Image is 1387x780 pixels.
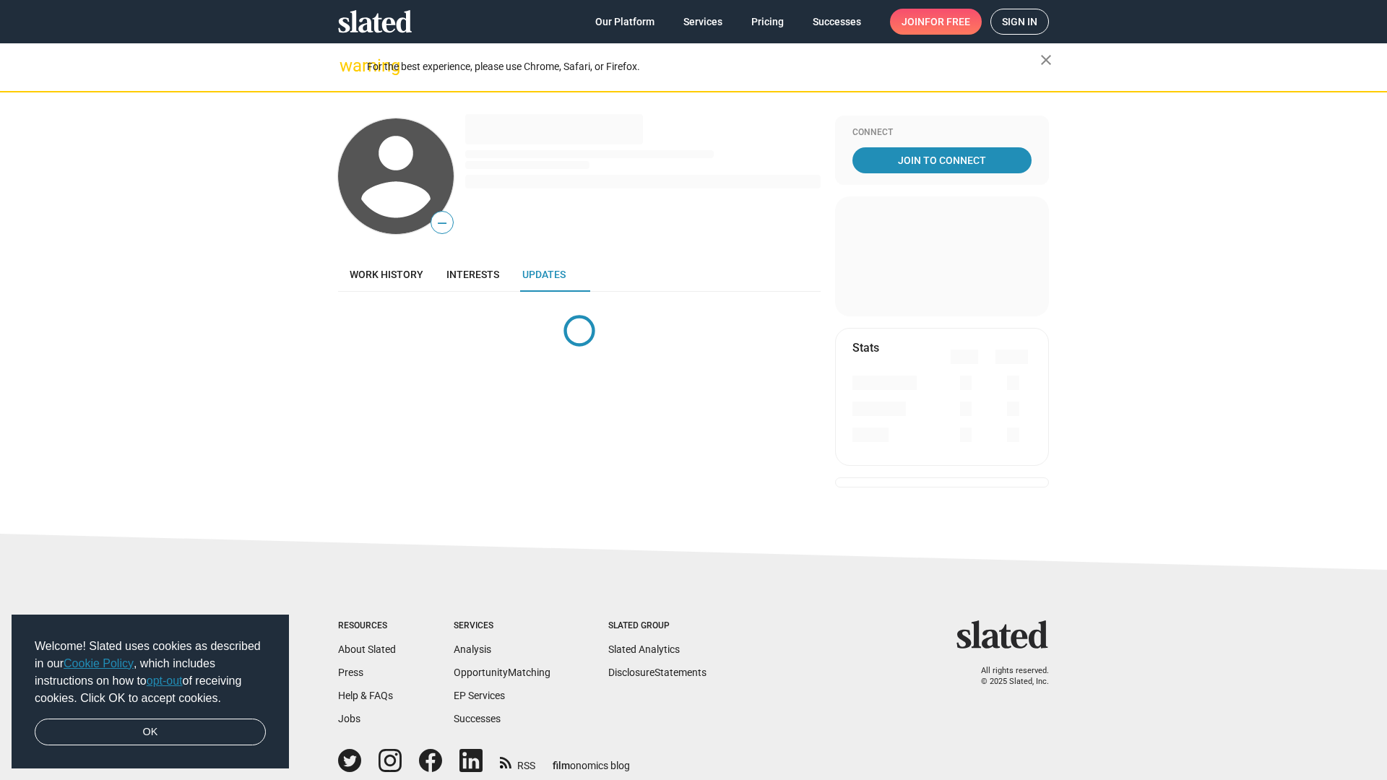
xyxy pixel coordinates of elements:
a: RSS [500,750,535,773]
span: Sign in [1002,9,1037,34]
span: Services [683,9,722,35]
div: Services [454,620,550,632]
a: DisclosureStatements [608,667,707,678]
a: Interests [435,257,511,292]
a: Slated Analytics [608,643,680,655]
a: Successes [454,713,501,724]
span: Welcome! Slated uses cookies as described in our , which includes instructions on how to of recei... [35,638,266,707]
mat-icon: close [1037,51,1055,69]
span: Join [902,9,970,35]
a: Our Platform [584,9,666,35]
span: Updates [522,269,566,280]
span: for free [925,9,970,35]
a: Press [338,667,363,678]
span: — [431,214,453,233]
span: film [553,760,570,771]
span: Our Platform [595,9,654,35]
div: cookieconsent [12,615,289,769]
div: Connect [852,127,1032,139]
a: Jobs [338,713,360,724]
span: Successes [813,9,861,35]
p: All rights reserved. © 2025 Slated, Inc. [966,666,1049,687]
a: Join To Connect [852,147,1032,173]
a: Successes [801,9,873,35]
a: opt-out [147,675,183,687]
mat-icon: warning [340,57,357,74]
span: Pricing [751,9,784,35]
a: Joinfor free [890,9,982,35]
a: filmonomics blog [553,747,630,773]
a: Analysis [454,643,491,655]
a: EP Services [454,690,505,701]
a: Help & FAQs [338,690,393,701]
a: Sign in [990,9,1049,35]
a: Pricing [740,9,795,35]
a: OpportunityMatching [454,667,550,678]
div: Slated Group [608,620,707,632]
span: Join To Connect [855,147,1029,173]
a: dismiss cookie message [35,719,266,746]
a: About Slated [338,643,396,655]
div: Resources [338,620,396,632]
span: Interests [446,269,499,280]
a: Work history [338,257,435,292]
a: Updates [511,257,577,292]
span: Work history [350,269,423,280]
a: Services [672,9,734,35]
div: For the best experience, please use Chrome, Safari, or Firefox. [367,57,1040,77]
mat-card-title: Stats [852,340,879,355]
a: Cookie Policy [64,657,134,669]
